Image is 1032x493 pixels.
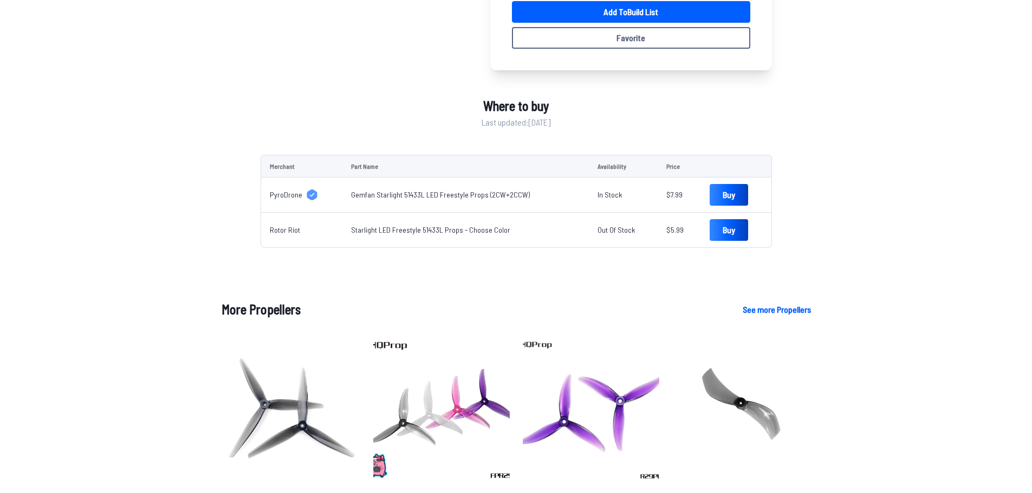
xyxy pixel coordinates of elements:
img: image [373,328,510,484]
a: Buy [710,184,748,206]
span: Where to buy [483,96,549,116]
a: Buy [710,219,748,241]
img: image [224,328,360,484]
td: $7.99 [658,178,701,213]
td: Out Of Stock [589,213,658,248]
td: Merchant [261,155,343,178]
td: $5.99 [658,213,701,248]
span: Rotor Riot [270,225,300,235]
a: Add toBuild List [512,1,750,23]
a: Starlight LED Freestyle 51433L Props - Choose Color [351,225,510,234]
a: Rotor Riot [270,225,334,235]
a: PyroDrone [270,189,334,200]
button: Favorite [512,27,750,49]
img: image [523,328,659,484]
h1: More Propellers [222,300,725,319]
td: Part Name [342,155,588,178]
td: Availability [589,155,658,178]
img: image [672,328,809,484]
span: Last updated: [DATE] [482,116,550,129]
span: PyroDrone [270,189,302,200]
td: Price [658,155,701,178]
a: Gemfan Starlight 51433L LED Freestyle Props (2CW+2CCW) [351,190,530,199]
a: See more Propellers [743,303,811,316]
td: In Stock [589,178,658,213]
